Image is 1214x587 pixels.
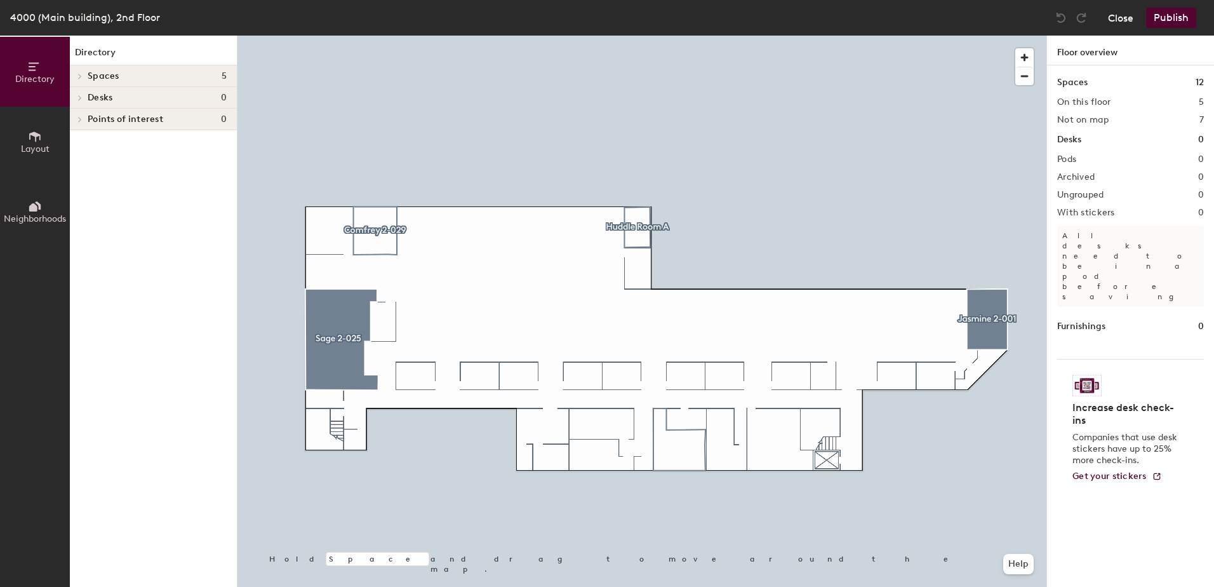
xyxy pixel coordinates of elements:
[1057,76,1088,90] h1: Spaces
[1072,401,1181,427] h4: Increase desk check-ins
[88,93,112,103] span: Desks
[15,74,55,84] span: Directory
[1196,76,1204,90] h1: 12
[1057,154,1076,165] h2: Pods
[222,71,227,81] span: 5
[1072,432,1181,466] p: Companies that use desk stickers have up to 25% more check-ins.
[4,213,66,224] span: Neighborhoods
[1055,11,1067,24] img: Undo
[1057,172,1095,182] h2: Archived
[10,10,160,25] div: 4000 (Main building), 2nd Floor
[88,71,119,81] span: Spaces
[1072,471,1162,482] a: Get your stickers
[1057,208,1115,218] h2: With stickers
[1198,154,1204,165] h2: 0
[1057,226,1204,307] p: All desks need to be in a pod before saving
[221,93,227,103] span: 0
[1047,36,1214,65] h1: Floor overview
[70,46,237,65] h1: Directory
[1198,190,1204,200] h2: 0
[1003,554,1034,574] button: Help
[1198,172,1204,182] h2: 0
[1057,190,1104,200] h2: Ungrouped
[1198,320,1204,334] h1: 0
[1108,8,1133,28] button: Close
[1072,375,1102,396] img: Sticker logo
[1057,320,1105,334] h1: Furnishings
[1057,97,1111,107] h2: On this floor
[1198,208,1204,218] h2: 0
[21,144,50,154] span: Layout
[1057,133,1081,147] h1: Desks
[1057,115,1109,125] h2: Not on map
[1072,471,1147,482] span: Get your stickers
[221,114,227,125] span: 0
[1146,8,1196,28] button: Publish
[1199,97,1204,107] h2: 5
[1199,115,1204,125] h2: 7
[1075,11,1088,24] img: Redo
[88,114,163,125] span: Points of interest
[1198,133,1204,147] h1: 0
